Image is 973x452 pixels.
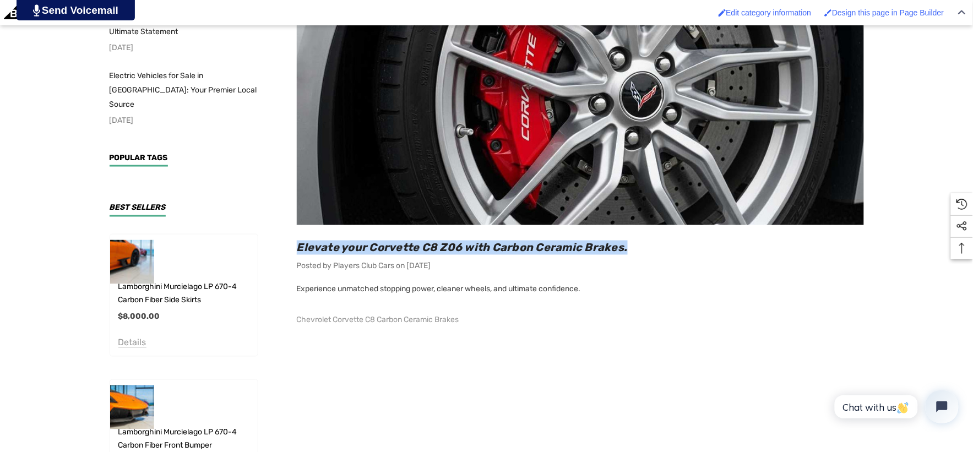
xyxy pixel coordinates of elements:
[33,4,40,17] img: PjwhLS0gR2VuZXJhdG9yOiBHcmF2aXQuaW8gLS0+PHN2ZyB4bWxucz0iaHR0cDovL3d3dy53My5vcmcvMjAwMC9zdmciIHhtb...
[118,340,146,347] a: Details
[958,10,966,15] img: Close Admin Bar
[713,3,817,23] a: Enabled brush for category edit Edit category information
[832,8,944,17] span: Design this page in Page Builder
[110,240,154,284] img: Lamborghini Murcielago LP 670-4 Carbon Fiber Side Skirts
[297,241,628,254] a: Elevate your Corvette C8 Z06 with Carbon Ceramic Brakes.
[719,9,726,17] img: Enabled brush for category edit
[110,204,166,217] h3: Best Sellers
[110,71,257,109] span: Electric Vehicles for Sale in [GEOGRAPHIC_DATA]: Your Premier Local Source
[956,199,967,210] svg: Recently Viewed
[297,259,864,274] p: Posted by Players Club Cars on [DATE]
[118,312,160,322] span: $8,000.00
[297,313,459,328] a: Chevrolet Corvette C8 Carbon Ceramic Brakes
[823,381,968,433] iframe: Tidio Chat
[110,153,168,162] span: Popular Tags
[110,69,258,112] a: Electric Vehicles for Sale in [GEOGRAPHIC_DATA]: Your Premier Local Source
[819,3,949,23] a: Enabled brush for page builder edit. Design this page in Page Builder
[110,41,258,55] p: [DATE]
[726,8,812,17] span: Edit category information
[956,221,967,232] svg: Social Media
[110,385,154,429] img: Lamborghini Murcielago LP 670-4 Carbon Fiber Front Bumper
[110,113,258,128] p: [DATE]
[118,281,258,307] a: Lamborghini Murcielago LP 670-4 Carbon Fiber Side Skirts
[824,9,832,17] img: Enabled brush for page builder edit.
[951,243,973,254] svg: Top
[118,337,146,348] span: Details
